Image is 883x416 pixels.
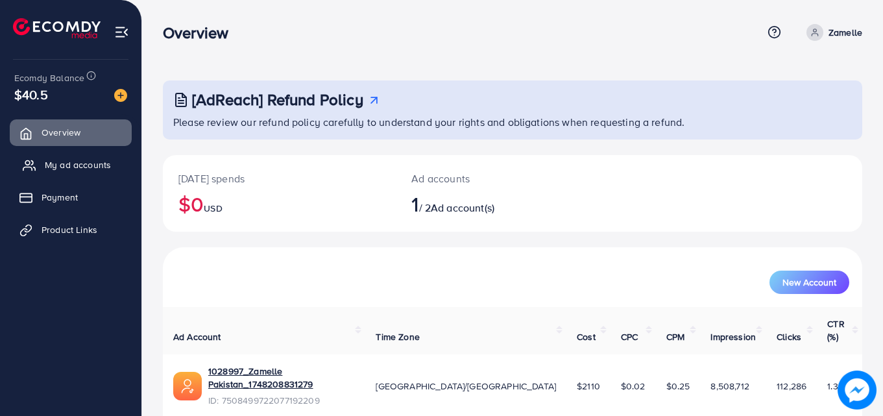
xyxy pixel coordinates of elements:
[45,158,111,171] span: My ad accounts
[769,271,849,294] button: New Account
[163,23,239,42] h3: Overview
[173,114,854,130] p: Please review our refund policy carefully to understand your rights and obligations when requesti...
[10,217,132,243] a: Product Links
[777,330,801,343] span: Clicks
[204,202,222,215] span: USD
[411,171,555,186] p: Ad accounts
[827,317,844,343] span: CTR (%)
[577,380,600,393] span: $2110
[42,191,78,204] span: Payment
[10,152,132,178] a: My ad accounts
[411,191,555,216] h2: / 2
[376,380,556,393] span: [GEOGRAPHIC_DATA]/[GEOGRAPHIC_DATA]
[782,278,836,287] span: New Account
[827,380,843,393] span: 1.32
[801,24,862,41] a: Zamelle
[710,330,756,343] span: Impression
[42,223,97,236] span: Product Links
[376,330,419,343] span: Time Zone
[114,89,127,102] img: image
[114,25,129,40] img: menu
[431,201,494,215] span: Ad account(s)
[777,380,806,393] span: 112,286
[839,372,875,408] img: image
[10,184,132,210] a: Payment
[178,171,380,186] p: [DATE] spends
[13,18,101,38] img: logo
[173,330,221,343] span: Ad Account
[411,189,418,219] span: 1
[829,25,862,40] p: Zamelle
[14,71,84,84] span: Ecomdy Balance
[208,394,355,407] span: ID: 7508499722077192209
[10,119,132,145] a: Overview
[666,330,684,343] span: CPM
[42,126,80,139] span: Overview
[621,330,638,343] span: CPC
[577,330,596,343] span: Cost
[173,372,202,400] img: ic-ads-acc.e4c84228.svg
[14,85,48,104] span: $40.5
[178,191,380,216] h2: $0
[208,365,355,391] a: 1028997_Zamelle Pakistan_1748208831279
[621,380,646,393] span: $0.02
[192,90,363,109] h3: [AdReach] Refund Policy
[666,380,690,393] span: $0.25
[710,380,749,393] span: 8,508,712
